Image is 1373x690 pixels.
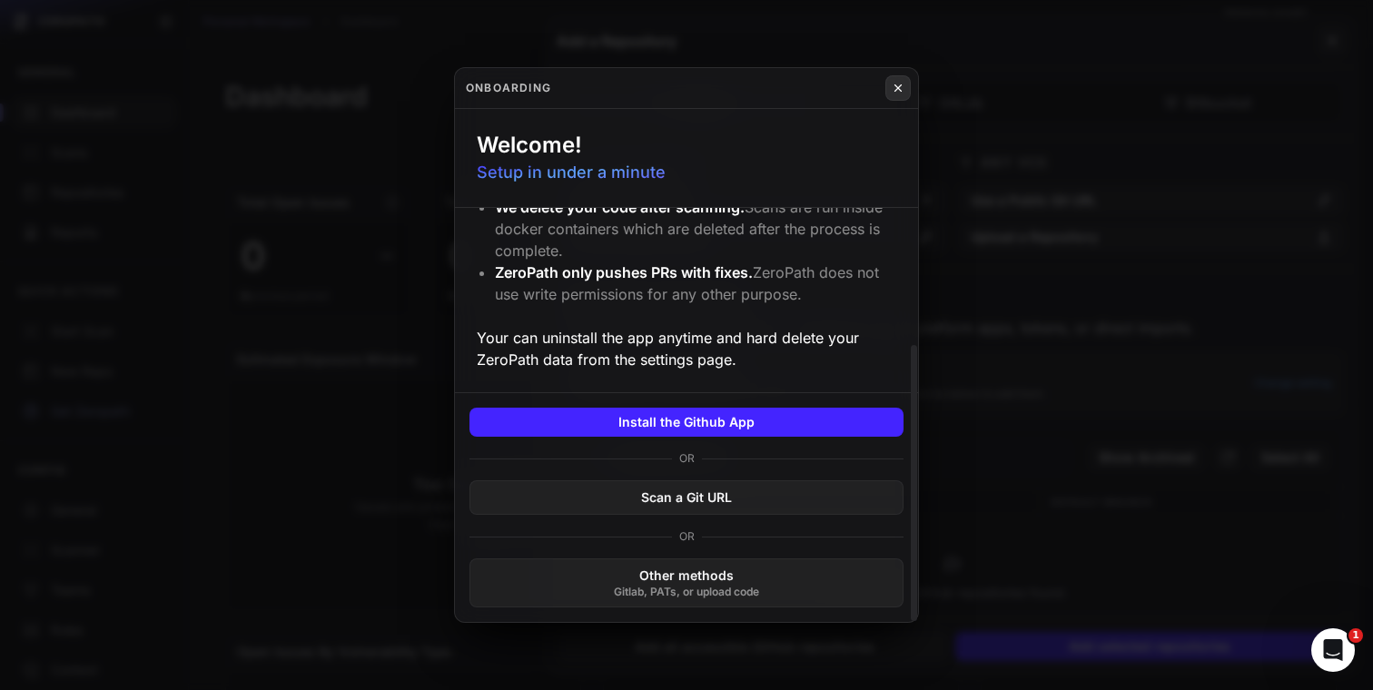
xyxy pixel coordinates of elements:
[1311,628,1355,672] iframe: Intercom live chat
[495,261,896,305] li: ZeroPath does not use write permissions for any other purpose.
[469,408,904,437] button: Install the Github App
[495,196,896,261] li: Scans are run inside docker containers which are deleted after the process is complete.
[1348,628,1363,643] span: 1
[477,131,582,160] h1: Welcome!
[495,263,753,281] span: ZeroPath only pushes PRs with fixes.
[469,558,904,607] button: Other methodsGitlab, PATs, or upload code
[679,451,695,466] p: OR
[614,585,759,599] span: Gitlab, PATs, or upload code
[469,480,904,515] button: Scan a Git URL
[477,327,896,370] p: Your can uninstall the app anytime and hard delete your ZeroPath data from the settings page.
[466,81,551,95] h4: Onboarding
[477,160,666,185] p: Setup in under a minute
[679,529,695,544] p: OR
